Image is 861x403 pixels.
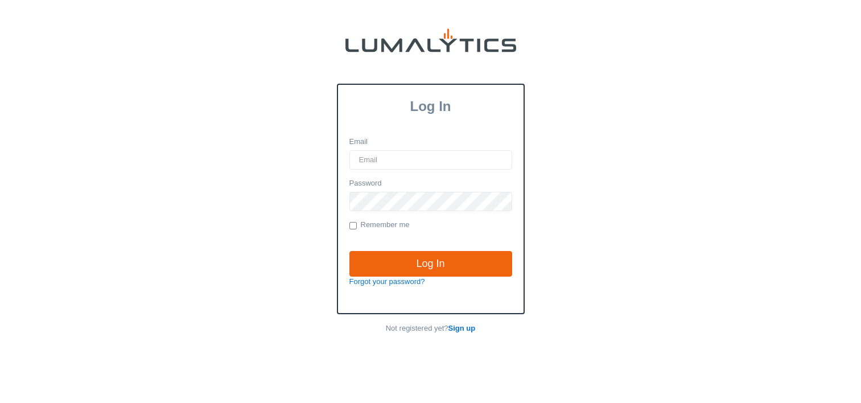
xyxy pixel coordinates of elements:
[345,28,516,52] img: lumalytics-black-e9b537c871f77d9ce8d3a6940f85695cd68c596e3f819dc492052d1098752254.png
[338,98,524,114] h3: Log In
[349,137,368,147] label: Email
[349,251,512,277] input: Log In
[448,324,476,332] a: Sign up
[349,220,410,231] label: Remember me
[349,222,357,229] input: Remember me
[349,277,425,286] a: Forgot your password?
[337,323,525,334] p: Not registered yet?
[349,150,512,170] input: Email
[349,178,382,189] label: Password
